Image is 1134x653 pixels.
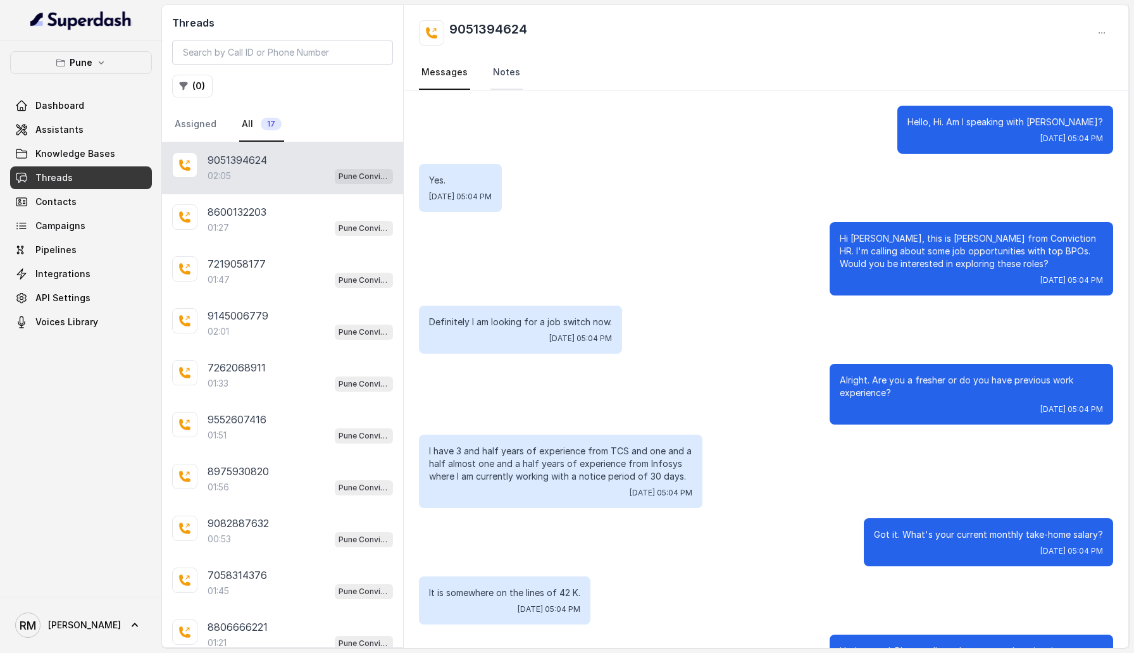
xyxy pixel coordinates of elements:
[339,430,389,442] p: Pune Conviction HR Outbound Assistant
[1040,404,1103,414] span: [DATE] 05:04 PM
[208,516,269,531] p: 9082887632
[339,637,389,650] p: Pune Conviction HR Outbound Assistant
[239,108,284,142] a: All17
[208,464,269,479] p: 8975930820
[419,56,1113,90] nav: Tabs
[35,123,84,136] span: Assistants
[840,374,1103,399] p: Alright. Are you a fresher or do you have previous work experience?
[48,619,121,631] span: [PERSON_NAME]
[1040,546,1103,556] span: [DATE] 05:04 PM
[35,196,77,208] span: Contacts
[10,239,152,261] a: Pipelines
[907,116,1103,128] p: Hello, Hi. Am I speaking with [PERSON_NAME]?
[10,263,152,285] a: Integrations
[172,75,213,97] button: (0)
[10,287,152,309] a: API Settings
[208,325,229,338] p: 02:01
[840,232,1103,270] p: Hi [PERSON_NAME], this is [PERSON_NAME] from Conviction HR. I'm calling about some job opportunit...
[339,222,389,235] p: Pune Conviction HR Outbound Assistant
[20,619,36,632] text: RM
[490,56,523,90] a: Notes
[208,256,266,271] p: 7219058177
[35,99,84,112] span: Dashboard
[208,429,227,442] p: 01:51
[208,360,266,375] p: 7262068911
[10,215,152,237] a: Campaigns
[208,619,268,635] p: 8806666221
[339,533,389,546] p: Pune Conviction HR Outbound Assistant
[429,316,612,328] p: Definitely I am looking for a job switch now.
[208,377,228,390] p: 01:33
[172,108,219,142] a: Assigned
[339,585,389,598] p: Pune Conviction HR Outbound Assistant
[630,488,692,498] span: [DATE] 05:04 PM
[208,273,230,286] p: 01:47
[208,585,229,597] p: 01:45
[429,174,492,187] p: Yes.
[449,20,527,46] h2: 9051394624
[10,190,152,213] a: Contacts
[35,220,85,232] span: Campaigns
[339,378,389,390] p: Pune Conviction HR Outbound Assistant
[35,171,73,184] span: Threads
[874,528,1103,541] p: Got it. What's your current monthly take-home salary?
[208,637,227,649] p: 01:21
[10,142,152,165] a: Knowledge Bases
[339,170,389,183] p: Pune Conviction HR Outbound Assistant
[35,147,115,160] span: Knowledge Bases
[429,587,580,599] p: It is somewhere on the lines of 42 K.
[208,204,266,220] p: 8600132203
[339,274,389,287] p: Pune Conviction HR Outbound Assistant
[10,166,152,189] a: Threads
[208,308,268,323] p: 9145006779
[30,10,132,30] img: light.svg
[208,152,267,168] p: 9051394624
[172,15,393,30] h2: Threads
[35,244,77,256] span: Pipelines
[339,482,389,494] p: Pune Conviction HR Outbound Assistant
[208,481,229,494] p: 01:56
[429,192,492,202] span: [DATE] 05:04 PM
[208,412,266,427] p: 9552607416
[549,333,612,344] span: [DATE] 05:04 PM
[10,607,152,643] a: [PERSON_NAME]
[35,268,90,280] span: Integrations
[208,221,229,234] p: 01:27
[172,108,393,142] nav: Tabs
[10,94,152,117] a: Dashboard
[208,533,231,545] p: 00:53
[10,51,152,74] button: Pune
[419,56,470,90] a: Messages
[1040,275,1103,285] span: [DATE] 05:04 PM
[35,292,90,304] span: API Settings
[70,55,92,70] p: Pune
[1040,134,1103,144] span: [DATE] 05:04 PM
[261,118,282,130] span: 17
[172,40,393,65] input: Search by Call ID or Phone Number
[208,170,231,182] p: 02:05
[208,568,267,583] p: 7058314376
[35,316,98,328] span: Voices Library
[10,311,152,333] a: Voices Library
[429,445,692,483] p: I have 3 and half years of experience from TCS and one and a half almost one and a half years of ...
[339,326,389,339] p: Pune Conviction HR Outbound Assistant
[10,118,152,141] a: Assistants
[518,604,580,614] span: [DATE] 05:04 PM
